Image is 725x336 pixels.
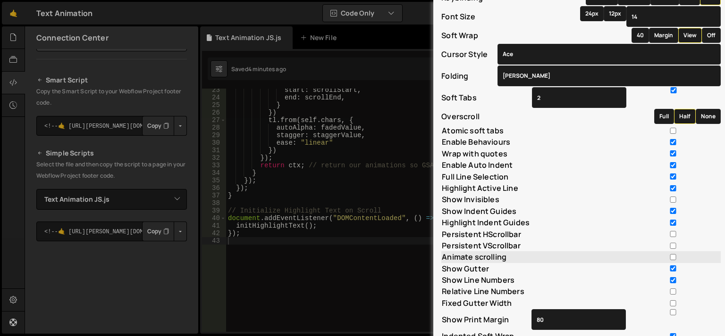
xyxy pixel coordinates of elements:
label: Font Size [441,11,475,22]
button: 12px [604,6,626,21]
label: Soft Tabs [441,92,476,103]
label: Show Invisibles [442,194,499,205]
label: Enable Auto Indent [442,160,513,170]
button: View [678,28,702,43]
input: Print Margin [531,309,626,330]
button: 40 [632,28,649,43]
label: Highlight Indent Guides [442,217,530,228]
label: Fixed Gutter Width [442,298,512,308]
input: Tab Size [532,87,626,108]
label: Folding [441,71,468,81]
label: Show Gutter [442,263,489,274]
label: Show Indent Guides [442,206,516,216]
label: Animate scrolling [442,252,506,262]
label: Overscroll [441,111,480,122]
label: Wrap with quotes [442,148,507,159]
label: Relative Line Numbers [442,286,524,296]
label: Soft Wrap [441,30,478,41]
label: Persistent HScrollbar [442,229,521,239]
label: Enable Behaviours [442,137,510,147]
label: Persistent VScrollbar [442,240,520,251]
button: Full [654,109,674,124]
button: Half [674,109,696,124]
label: Highlight Active Line [442,183,518,193]
button: margin [649,28,678,43]
button: None [696,109,721,124]
button: 24px [580,6,604,21]
label: Full Line Selection [442,172,508,182]
button: Off [702,28,721,43]
label: Show Line Numbers [442,275,514,285]
label: Show Print Margin [442,314,509,325]
label: Cursor Style [441,49,488,59]
label: Atomic soft tabs [442,125,504,136]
